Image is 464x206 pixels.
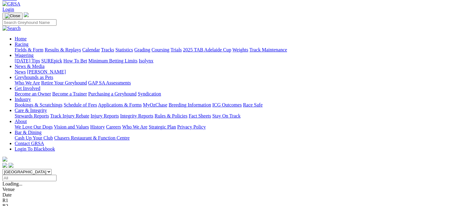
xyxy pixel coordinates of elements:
a: Track Injury Rebate [50,113,89,118]
a: Isolynx [139,58,153,63]
a: Become a Trainer [52,91,87,96]
button: Toggle navigation [2,13,23,19]
a: Become an Owner [15,91,51,96]
a: Purchasing a Greyhound [88,91,137,96]
a: Schedule of Fees [64,102,97,107]
a: Trials [170,47,182,52]
a: Stewards Reports [15,113,49,118]
a: SUREpick [41,58,62,63]
a: Results & Replays [45,47,81,52]
div: Get Involved [15,91,462,97]
a: ICG Outcomes [212,102,242,107]
div: Industry [15,102,462,108]
a: History [90,124,105,129]
a: Chasers Restaurant & Function Centre [54,135,130,140]
a: Login To Blackbook [15,146,55,152]
a: Integrity Reports [120,113,153,118]
a: Wagering [15,53,34,58]
a: Care & Integrity [15,108,47,113]
a: How To Bet [64,58,87,63]
img: logo-grsa-white.png [24,12,29,17]
a: Vision and Values [54,124,89,129]
a: 2025 TAB Adelaide Cup [183,47,231,52]
img: Close [5,13,20,18]
a: Greyhounds as Pets [15,75,53,80]
img: facebook.svg [2,163,7,168]
div: Wagering [15,58,462,64]
a: Calendar [82,47,100,52]
a: Statistics [115,47,133,52]
img: logo-grsa-white.png [2,157,7,162]
a: Cash Up Your Club [15,135,53,140]
a: GAP SA Assessments [88,80,131,85]
div: Date [2,192,462,198]
input: Select date [2,175,57,181]
div: Greyhounds as Pets [15,80,462,86]
a: Race Safe [243,102,262,107]
a: News & Media [15,64,45,69]
img: GRSA [2,1,20,7]
a: About [15,119,27,124]
a: Who We Are [15,80,40,85]
a: Rules & Policies [155,113,188,118]
a: MyOzChase [143,102,167,107]
a: Get Involved [15,86,40,91]
div: Venue [2,187,462,192]
a: Careers [106,124,121,129]
a: Racing [15,42,28,47]
a: Retire Your Greyhound [41,80,87,85]
input: Search [2,19,57,26]
a: Bar & Dining [15,130,42,135]
a: [DATE] Tips [15,58,40,63]
div: About [15,124,462,130]
div: Racing [15,47,462,53]
a: Contact GRSA [15,141,44,146]
div: Bar & Dining [15,135,462,141]
a: Applications & Forms [98,102,142,107]
a: Fact Sheets [189,113,211,118]
a: Weights [232,47,248,52]
a: News [15,69,26,74]
a: Grading [134,47,150,52]
a: Breeding Information [169,102,211,107]
div: R1 [2,198,462,203]
a: Fields & Form [15,47,43,52]
a: Who We Are [122,124,148,129]
a: Stay On Track [212,113,240,118]
img: twitter.svg [9,163,13,168]
a: Privacy Policy [177,124,206,129]
div: News & Media [15,69,462,75]
span: Loading... [2,181,22,186]
a: Login [2,7,14,12]
a: [PERSON_NAME] [27,69,66,74]
a: Injury Reports [90,113,119,118]
a: Minimum Betting Limits [88,58,137,63]
img: Search [2,26,21,31]
div: Care & Integrity [15,113,462,119]
a: Coursing [152,47,170,52]
a: Industry [15,97,31,102]
a: We Love Our Dogs [15,124,53,129]
a: Syndication [138,91,161,96]
a: Tracks [101,47,114,52]
a: Home [15,36,27,41]
a: Bookings & Scratchings [15,102,62,107]
a: Strategic Plan [149,124,176,129]
a: Track Maintenance [250,47,287,52]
